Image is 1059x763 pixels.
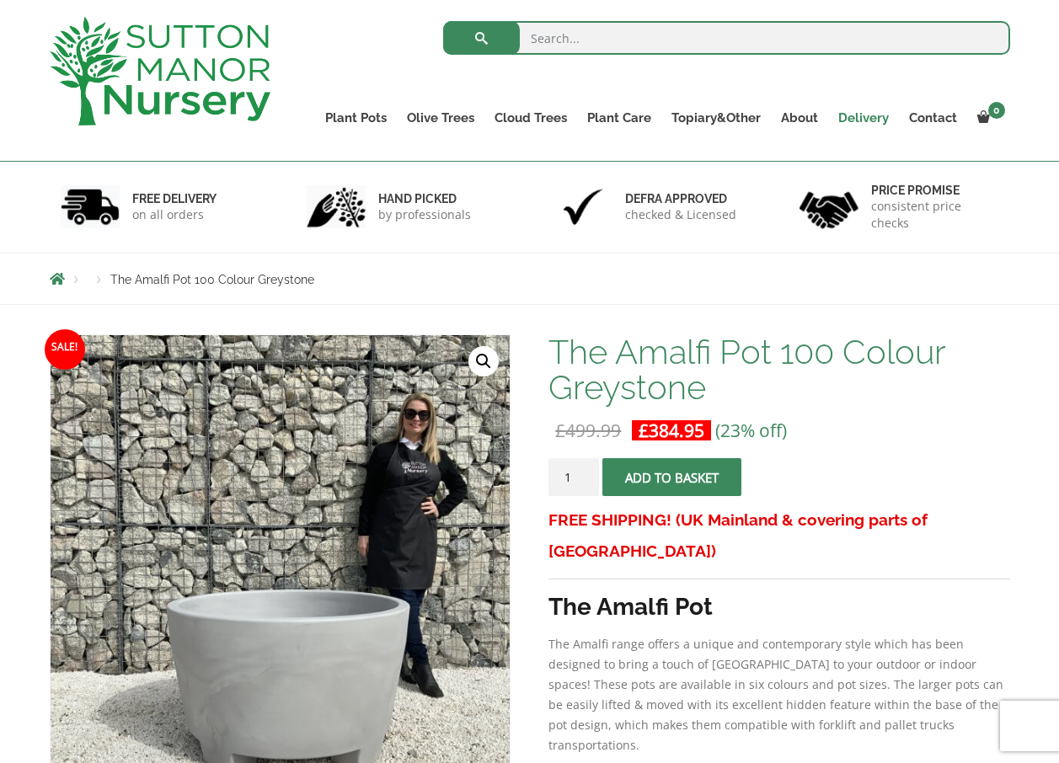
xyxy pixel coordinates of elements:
a: Plant Care [577,106,661,130]
img: 3.jpg [554,185,612,228]
span: £ [555,419,565,442]
nav: Breadcrumbs [50,272,1010,285]
p: by professionals [378,206,471,223]
a: About [771,106,828,130]
button: Add to basket [602,458,741,496]
bdi: 384.95 [639,419,704,442]
a: Cloud Trees [484,106,577,130]
a: Contact [899,106,967,130]
a: Topiary&Other [661,106,771,130]
a: View full-screen image gallery [468,346,499,376]
p: consistent price checks [871,198,999,232]
img: 1.jpg [61,185,120,228]
span: (23% off) [715,419,787,442]
input: Product quantity [548,458,599,496]
p: on all orders [132,206,217,223]
p: checked & Licensed [625,206,736,223]
h1: The Amalfi Pot 100 Colour Greystone [548,334,1009,405]
a: Olive Trees [397,106,484,130]
a: 0 [967,106,1010,130]
h6: hand picked [378,191,471,206]
h3: FREE SHIPPING! (UK Mainland & covering parts of [GEOGRAPHIC_DATA]) [548,504,1009,567]
img: 4.jpg [800,181,858,232]
bdi: 499.99 [555,419,621,442]
img: logo [50,17,270,125]
span: The Amalfi Pot 100 Colour Greystone [110,273,314,286]
h6: FREE DELIVERY [132,191,217,206]
a: Plant Pots [315,106,397,130]
span: £ [639,419,649,442]
p: The Amalfi range offers a unique and contemporary style which has been designed to bring a touch ... [548,634,1009,755]
h6: Defra approved [625,191,736,206]
span: Sale! [45,329,85,370]
strong: The Amalfi Pot [548,593,713,621]
a: Delivery [828,106,899,130]
img: 2.jpg [307,185,366,228]
h6: Price promise [871,183,999,198]
span: 0 [988,102,1005,119]
input: Search... [443,21,1010,55]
